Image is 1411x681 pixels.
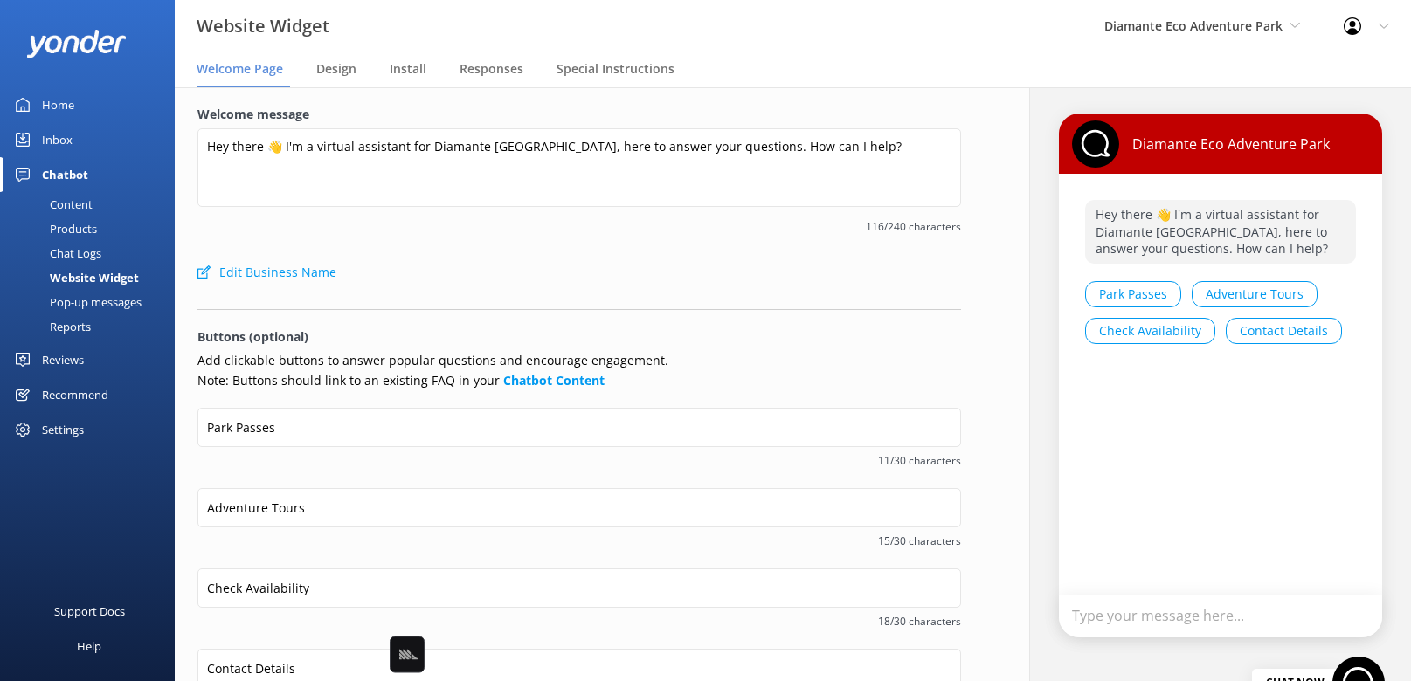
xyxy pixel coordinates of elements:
a: Reports [10,314,175,339]
button: Check Availability [1085,318,1215,344]
a: Website Widget [10,265,175,290]
p: Add clickable buttons to answer popular questions and encourage engagement. Note: Buttons should ... [197,351,961,390]
div: Website Widget [10,265,139,290]
div: Recommend [42,377,108,412]
div: Support Docs [54,594,125,629]
span: 116/240 characters [197,218,961,235]
a: Products [10,217,175,241]
span: 11/30 characters [197,452,961,469]
a: Content [10,192,175,217]
p: Hey there 👋 I'm a virtual assistant for Diamante [GEOGRAPHIC_DATA], here to answer your questions... [1085,200,1356,264]
span: Responses [460,60,523,78]
div: Chat Logs [10,241,101,265]
div: Products [10,217,97,241]
span: Design [316,60,356,78]
div: Content [10,192,93,217]
span: Install [390,60,426,78]
input: Button 1 [197,408,961,447]
a: Pop-up messages [10,290,175,314]
div: Type your message here... [1059,595,1382,637]
span: 18/30 characters [197,613,961,629]
img: yonder-white-logo.png [26,30,127,58]
button: Edit Business Name [197,255,336,290]
h3: Website Widget [197,12,329,40]
div: Reports [10,314,91,339]
span: Special Instructions [557,60,674,78]
p: Buttons (optional) [197,327,961,347]
span: Diamante Eco Adventure Park [1104,17,1283,34]
div: Chatbot [42,157,88,192]
a: Chatbot Content [503,372,605,389]
div: Home [42,87,74,122]
div: Pop-up messages [10,290,142,314]
textarea: Hey there 👋 I'm a virtual assistant for Diamante [GEOGRAPHIC_DATA], here to answer your questions... [197,128,961,207]
input: Button 3 [197,568,961,608]
div: Inbox [42,122,73,157]
label: Welcome message [197,105,961,124]
div: Reviews [42,342,84,377]
button: Contact Details [1226,318,1342,344]
a: Chat Logs [10,241,175,265]
button: Park Passes [1085,281,1181,307]
div: Help [77,629,101,664]
p: Diamante Eco Adventure Park [1119,134,1330,154]
input: Button 2 [197,488,961,527]
button: Adventure Tours [1192,281,1318,307]
span: 15/30 characters [197,533,961,549]
div: Settings [42,412,84,447]
span: Welcome Page [197,60,283,78]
